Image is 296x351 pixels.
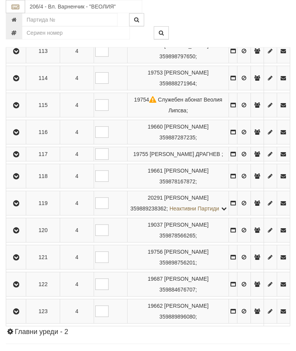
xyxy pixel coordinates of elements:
td: 115 [26,93,60,117]
span: 359878167872 [160,178,195,185]
td: ; [128,147,229,161]
td: ; [128,272,229,297]
td: 116 [26,120,60,144]
span: Партида № [148,70,163,76]
td: 4 [60,164,94,188]
td: ; [128,93,229,117]
td: 4 [60,299,94,324]
td: ; [128,120,229,144]
td: 120 [26,218,60,242]
span: Партида № [148,222,163,228]
span: 359889896080 [160,314,195,320]
span: Партида № [148,168,163,174]
span: [PERSON_NAME] ДРАГНЕВ [150,151,220,157]
td: 4 [60,272,94,297]
span: [PERSON_NAME] [164,276,209,282]
span: Липсва [168,107,187,114]
td: 123 [26,299,60,324]
td: 4 [60,39,94,63]
span: 359878566265 [160,232,195,239]
td: ; [128,245,229,270]
span: [PERSON_NAME] [164,249,209,255]
span: Партида № [148,249,163,255]
span: [PERSON_NAME] [164,124,209,130]
td: ; [128,66,229,90]
td: 4 [60,66,94,90]
span: Партида № [148,195,163,201]
td: 4 [60,218,94,242]
td: ; [128,218,229,242]
span: 359889238362 [130,205,166,212]
td: 4 [60,147,94,161]
td: 4 [60,191,94,215]
td: 117 [26,147,60,161]
td: 4 [60,93,94,117]
td: 113 [26,39,60,63]
td: 122 [26,272,60,297]
span: Партида № [148,303,163,309]
span: Партида № [148,124,163,130]
span: [PERSON_NAME] [164,195,209,201]
span: Партида № [134,97,158,103]
td: ; [128,299,229,324]
td: ; [128,191,229,215]
td: 4 [60,120,94,144]
td: 121 [26,245,60,270]
span: Служебен абонат Веолия [158,97,222,103]
span: [PERSON_NAME] [164,222,209,228]
td: ; [128,164,229,188]
span: 359888271964 [160,80,195,86]
span: [PERSON_NAME] [164,303,209,309]
span: 359898756201 [160,259,195,266]
input: Партида № [22,13,118,26]
h4: Главни уреди - 2 [6,328,290,336]
span: 359887287235 [160,134,195,141]
td: ; [128,39,229,63]
span: Партида № [133,151,148,157]
span: Неактивни Партиди [170,205,219,212]
input: Сериен номер [22,26,130,39]
span: Партида № [148,276,163,282]
td: 119 [26,191,60,215]
td: 118 [26,164,60,188]
span: 359884676707 [160,287,195,293]
td: 114 [26,66,60,90]
td: 4 [60,245,94,270]
span: [PERSON_NAME] [164,70,209,76]
span: 359898797650 [160,53,195,59]
span: [PERSON_NAME] [164,168,209,174]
